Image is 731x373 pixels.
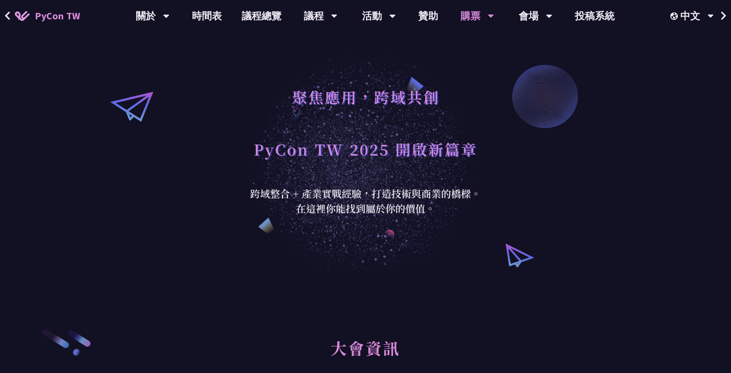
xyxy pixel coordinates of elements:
[254,134,477,164] h1: PyCon TW 2025 開啟新篇章
[244,186,487,216] div: 跨域整合 + 產業實戰經驗，打造技術與商業的橋樑。 在這裡你能找到屬於你的價值。
[15,11,30,21] img: Home icon of PyCon TW 2025
[5,3,90,28] a: PyCon TW
[670,12,680,20] img: Locale Icon
[35,8,80,23] span: PyCon TW
[292,82,440,112] h1: 聚焦應用，跨域共創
